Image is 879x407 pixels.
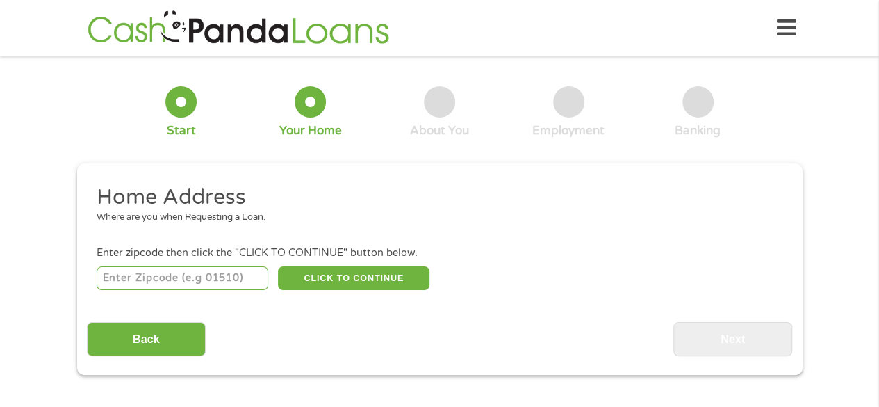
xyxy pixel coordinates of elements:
[410,123,469,138] div: About You
[167,123,196,138] div: Start
[87,322,206,356] input: Back
[97,246,782,261] div: Enter zipcode then click the "CLICK TO CONTINUE" button below.
[97,266,268,290] input: Enter Zipcode (e.g 01510)
[83,8,393,48] img: GetLoanNow Logo
[532,123,605,138] div: Employment
[673,322,792,356] input: Next
[279,123,342,138] div: Your Home
[97,211,772,225] div: Where are you when Requesting a Loan.
[675,123,721,138] div: Banking
[97,184,772,212] h2: Home Address
[278,266,429,290] button: CLICK TO CONTINUE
